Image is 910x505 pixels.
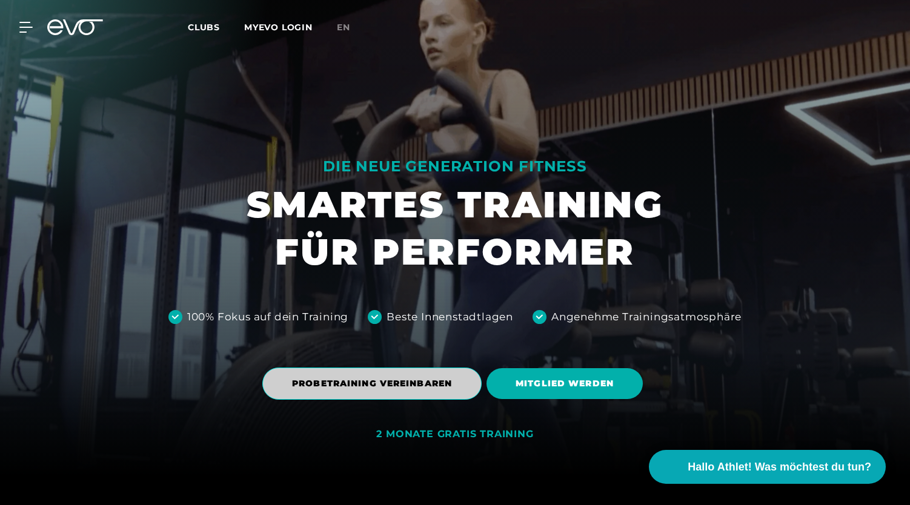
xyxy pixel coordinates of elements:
[262,358,487,409] a: PROBETRAINING VEREINBAREN
[187,309,348,325] div: 100% Fokus auf dein Training
[688,459,871,475] span: Hallo Athlet! Was möchtest du tun?
[188,22,220,33] span: Clubs
[188,21,244,33] a: Clubs
[337,22,350,33] span: en
[387,309,513,325] div: Beste Innenstadtlagen
[516,377,614,390] span: MITGLIED WERDEN
[247,181,663,276] h1: SMARTES TRAINING FÜR PERFORMER
[247,157,663,176] div: DIE NEUE GENERATION FITNESS
[244,22,313,33] a: MYEVO LOGIN
[487,359,648,408] a: MITGLIED WERDEN
[649,450,886,484] button: Hallo Athlet! Was möchtest du tun?
[292,377,452,390] span: PROBETRAINING VEREINBAREN
[376,428,533,441] div: 2 MONATE GRATIS TRAINING
[551,309,742,325] div: Angenehme Trainingsatmosphäre
[337,21,365,35] a: en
